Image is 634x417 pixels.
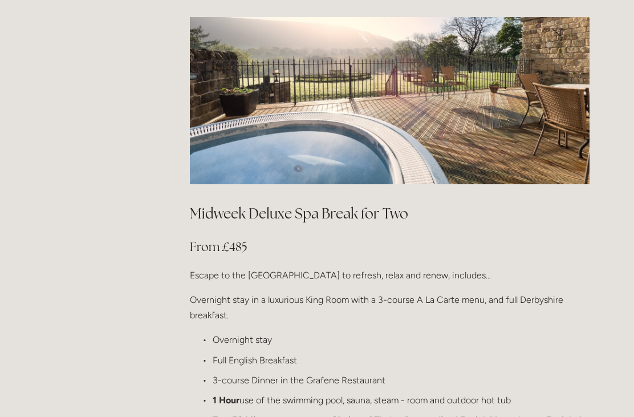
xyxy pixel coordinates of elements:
h3: From £485 [190,236,590,258]
h2: Midweek Deluxe Spa Break for Two [190,204,590,224]
strong: 1 Hour [213,395,239,406]
p: 3-course Dinner in the Grafene Restaurant [213,373,590,388]
p: Full English Breakfast [213,353,590,368]
p: use of the swimming pool, sauna, steam - room and outdoor hot tub [213,392,590,408]
p: Escape to the [GEOGRAPHIC_DATA] to refresh, relax and renew, includes... [190,268,590,283]
p: Overnight stay [213,332,590,347]
p: Overnight stay in a luxurious King Room with a 3-course A La Carte menu, and full Derbyshire brea... [190,292,590,323]
img: view of a jacuzzi at Losehill Hotel [190,17,590,184]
